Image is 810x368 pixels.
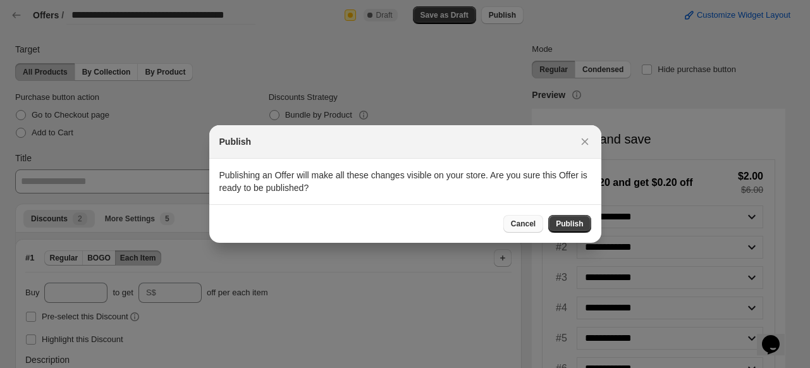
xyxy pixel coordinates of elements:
span: Publish [556,219,583,229]
h2: Publish [219,135,252,148]
span: Cancel [511,219,536,229]
button: Close [576,133,594,150]
p: Publishing an Offer will make all these changes visible on your store. Are you sure this Offer is... [219,169,591,194]
button: Publish [548,215,591,233]
button: Cancel [503,215,543,233]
